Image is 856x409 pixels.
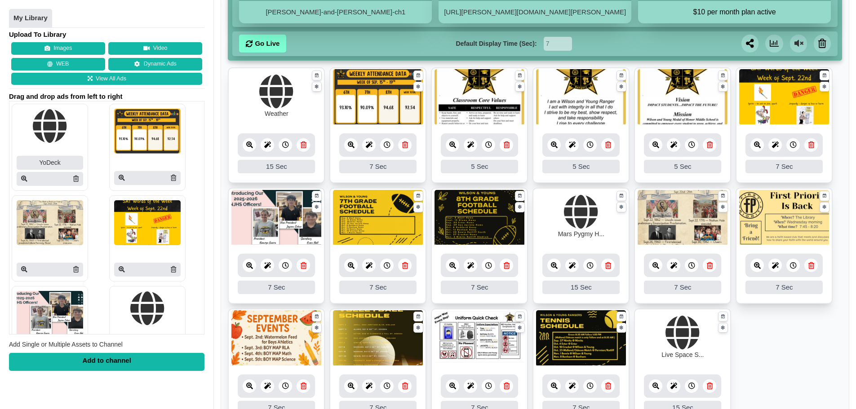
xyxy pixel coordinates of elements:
[9,9,52,28] a: My Library
[231,190,321,246] img: 644.695 kb
[544,37,572,51] input: Seconds
[11,43,105,55] button: Images
[17,156,83,170] div: YoDeck
[333,190,423,246] img: 8.781 mb
[238,160,315,173] div: 15 Sec
[638,8,831,17] button: $10 per month plan active
[739,190,829,246] img: 92.625 kb
[536,69,626,125] img: 1786.025 kb
[265,109,288,119] div: Weather
[435,190,524,246] img: 13.968 mb
[661,350,704,360] div: Live Space S...
[558,229,604,239] div: Mars Pygmy H...
[638,190,727,246] img: 44.801 mb
[644,281,721,294] div: 7 Sec
[108,58,202,71] a: Dynamic Ads
[11,73,202,85] a: View All Ads
[542,281,620,294] div: 15 Sec
[114,201,181,246] img: P250x250 image processing20250922 1639111 2urozq
[17,291,83,336] img: P250x250 image processing20250915 1593173 1dggp69
[441,160,518,173] div: 5 Sec
[542,160,620,173] div: 5 Sec
[239,1,432,23] div: [PERSON_NAME]-and-[PERSON_NAME]-ch1
[811,366,856,409] iframe: Chat Widget
[638,69,727,125] img: 1788.290 kb
[333,310,423,366] img: 842.610 kb
[435,69,524,125] img: 1802.340 kb
[238,281,315,294] div: 7 Sec
[339,160,417,173] div: 7 Sec
[441,281,518,294] div: 7 Sec
[456,39,537,48] label: Default Display Time (Sec):
[108,43,202,55] button: Video
[745,281,823,294] div: 7 Sec
[9,353,204,371] div: Add to channel
[11,58,105,71] button: WEB
[745,160,823,173] div: 7 Sec
[9,30,204,39] h4: Upload To Library
[435,310,524,366] img: 1317.098 kb
[339,281,417,294] div: 7 Sec
[644,160,721,173] div: 5 Sec
[239,35,286,53] a: Go Live
[536,310,626,366] img: 12.142 mb
[9,341,123,348] span: Add Single or Multiple Assets to Channel
[231,310,321,366] img: 2.760 mb
[9,92,204,101] span: Drag and drop ads from left to right
[17,201,83,246] img: P250x250 image processing20250922 1764768 s82nzq
[739,69,829,125] img: 27.450 mb
[333,69,423,125] img: 2.562 mb
[444,8,626,16] a: [URL][PERSON_NAME][DOMAIN_NAME][PERSON_NAME]
[114,109,181,154] img: P250x250 image processing20250923 1793698 13iyj1q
